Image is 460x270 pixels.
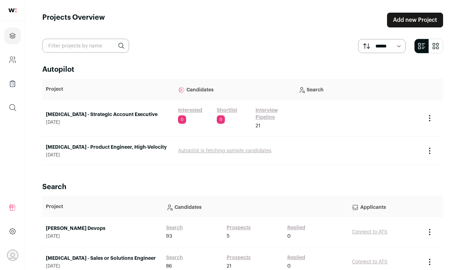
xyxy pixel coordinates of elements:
a: Prospects [227,254,251,261]
p: Applicants [352,200,418,214]
a: Company and ATS Settings [4,51,21,68]
a: Connect to ATS [352,230,387,234]
span: 21 [256,122,260,129]
button: Project Actions [425,114,434,122]
a: Replied [287,254,305,261]
span: 86 [166,263,172,270]
a: [MEDICAL_DATA] - Product Engineer, High-Velocity [46,144,171,151]
input: Filter projects by name [42,39,129,53]
button: Project Actions [425,228,434,236]
h2: Search [42,182,443,192]
span: [DATE] [46,120,171,125]
a: Shortlist [217,107,237,114]
img: wellfound-shorthand-0d5821cbd27db2630d0214b213865d53afaa358527fdda9d0ea32b1df1b89c2c.svg [8,8,17,12]
a: Replied [287,224,305,231]
p: Project [46,86,171,93]
a: Projects [4,27,21,44]
button: Project Actions [425,258,434,266]
a: Search [166,254,183,261]
a: [MEDICAL_DATA] - Sales or Solutions Engineer [46,255,159,262]
a: Company Lists [4,75,21,92]
span: [DATE] [46,263,159,269]
a: Interested [178,107,202,114]
span: 0 [178,115,186,124]
p: Project [46,203,159,210]
span: 0 [217,115,225,124]
p: Candidates [166,200,345,214]
span: 93 [166,233,172,240]
a: Interview Pipeline [256,107,292,121]
a: Prospects [227,224,251,231]
span: 5 [227,233,229,240]
a: Connect to ATS [352,259,387,264]
a: Add new Project [387,13,443,27]
button: Project Actions [425,147,434,155]
a: Autopilot is fetching sample candidates [178,148,271,153]
span: [DATE] [46,233,159,239]
h1: Projects Overview [42,13,105,27]
span: 21 [227,263,232,270]
a: [MEDICAL_DATA] - Strategic Account Executive [46,111,171,118]
p: Search [298,82,418,96]
span: 0 [287,263,291,270]
button: Open dropdown [7,250,18,261]
span: 0 [287,233,291,240]
a: Search [166,224,183,231]
h2: Autopilot [42,65,443,75]
p: Candidates [178,82,291,96]
a: [PERSON_NAME] Devops [46,225,159,232]
span: [DATE] [46,152,171,158]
